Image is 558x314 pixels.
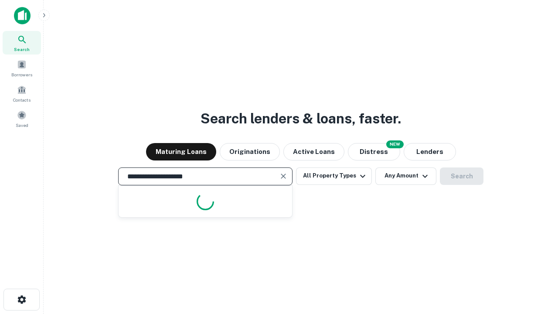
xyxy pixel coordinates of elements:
h3: Search lenders & loans, faster. [201,108,401,129]
button: Lenders [404,143,456,160]
span: Search [14,46,30,53]
img: capitalize-icon.png [14,7,31,24]
a: Saved [3,107,41,130]
span: Saved [16,122,28,129]
a: Search [3,31,41,55]
button: Clear [277,170,289,182]
a: Borrowers [3,56,41,80]
div: NEW [386,140,404,148]
button: Any Amount [375,167,436,185]
iframe: Chat Widget [514,244,558,286]
button: Maturing Loans [146,143,216,160]
button: All Property Types [296,167,372,185]
span: Borrowers [11,71,32,78]
button: Active Loans [283,143,344,160]
button: Originations [220,143,280,160]
span: Contacts [13,96,31,103]
a: Contacts [3,82,41,105]
button: Search distressed loans with lien and other non-mortgage details. [348,143,400,160]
